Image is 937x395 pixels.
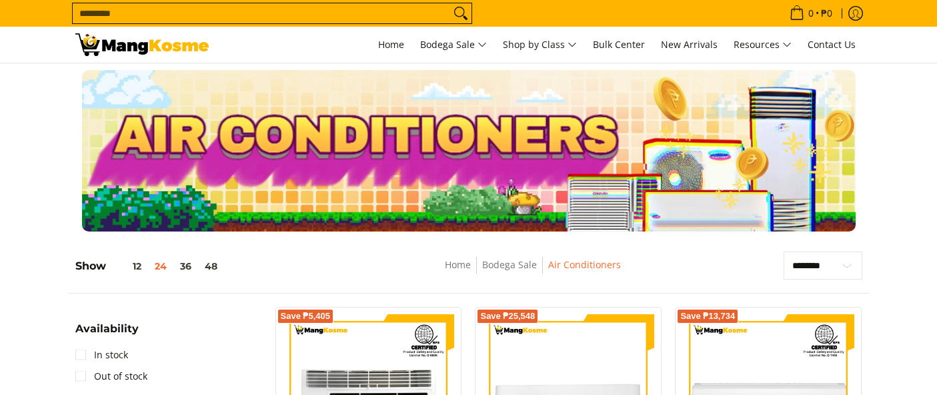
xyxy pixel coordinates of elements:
a: Air Conditioners [548,258,621,271]
button: 36 [173,261,198,272]
span: Home [378,38,404,51]
a: In stock [75,344,128,366]
nav: Breadcrumbs [347,257,718,287]
img: Bodega Sale Aircon l Mang Kosme: Home Appliances Warehouse Sale [75,33,209,56]
button: Search [450,3,472,23]
a: Bodega Sale [413,27,494,63]
button: 24 [148,261,173,272]
span: Save ₱25,548 [480,312,535,320]
span: 0 [806,9,816,18]
nav: Main Menu [222,27,862,63]
span: Bulk Center [593,38,645,51]
a: Out of stock [75,366,147,387]
a: Bulk Center [586,27,652,63]
a: Bodega Sale [482,258,537,271]
a: New Arrivals [654,27,724,63]
span: Shop by Class [503,37,577,53]
span: Save ₱5,405 [281,312,331,320]
button: 48 [198,261,224,272]
span: Resources [734,37,792,53]
a: Home [371,27,411,63]
span: Save ₱13,734 [680,312,735,320]
span: New Arrivals [661,38,718,51]
span: Availability [75,324,139,334]
button: 12 [106,261,148,272]
a: Contact Us [801,27,862,63]
a: Home [445,258,471,271]
a: Shop by Class [496,27,584,63]
span: Bodega Sale [420,37,487,53]
h5: Show [75,260,224,273]
span: • [786,6,836,21]
span: Contact Us [808,38,856,51]
a: Resources [727,27,798,63]
summary: Open [75,324,139,344]
span: ₱0 [819,9,834,18]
